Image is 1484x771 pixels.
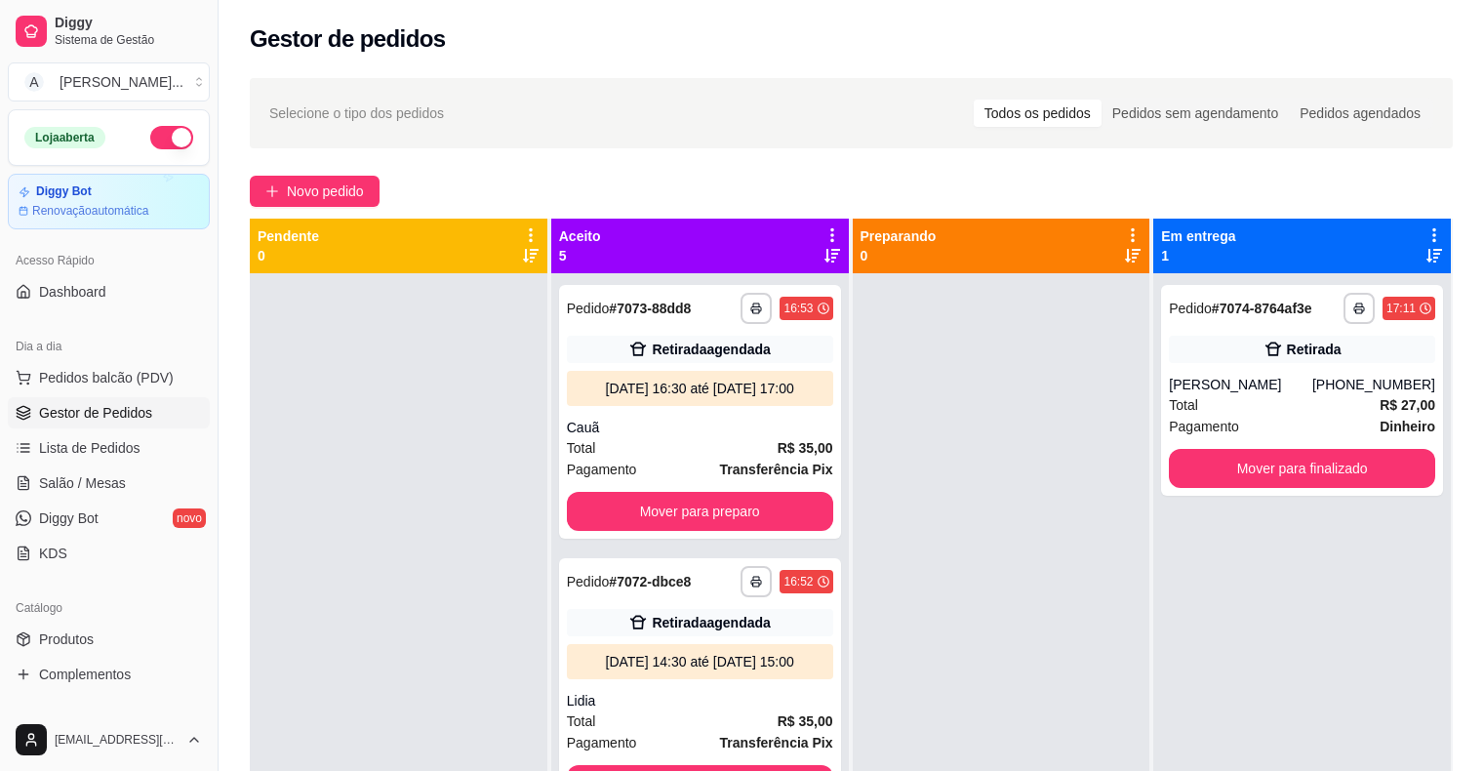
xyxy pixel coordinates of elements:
[575,379,825,398] div: [DATE] 16:30 até [DATE] 17:00
[1169,301,1212,316] span: Pedido
[567,691,833,710] div: Lidia
[861,226,937,246] p: Preparando
[258,226,319,246] p: Pendente
[567,574,610,589] span: Pedido
[39,438,140,458] span: Lista de Pedidos
[55,32,202,48] span: Sistema de Gestão
[39,368,174,387] span: Pedidos balcão (PDV)
[8,276,210,307] a: Dashboard
[8,331,210,362] div: Dia a dia
[1287,340,1342,359] div: Retirada
[567,710,596,732] span: Total
[1102,100,1289,127] div: Pedidos sem agendamento
[8,245,210,276] div: Acesso Rápido
[39,544,67,563] span: KDS
[783,574,813,589] div: 16:52
[567,418,833,437] div: Cauã
[39,508,99,528] span: Diggy Bot
[1169,375,1312,394] div: [PERSON_NAME]
[1380,397,1435,413] strong: R$ 27,00
[39,665,131,684] span: Complementos
[567,459,637,480] span: Pagamento
[8,624,210,655] a: Produtos
[1212,301,1312,316] strong: # 7074-8764af3e
[55,15,202,32] span: Diggy
[1169,416,1239,437] span: Pagamento
[8,397,210,428] a: Gestor de Pedidos
[8,716,210,763] button: [EMAIL_ADDRESS][DOMAIN_NAME]
[1169,394,1198,416] span: Total
[39,629,94,649] span: Produtos
[258,246,319,265] p: 0
[861,246,937,265] p: 0
[559,246,601,265] p: 5
[1161,226,1235,246] p: Em entrega
[8,538,210,569] a: KDS
[1169,449,1435,488] button: Mover para finalizado
[609,574,691,589] strong: # 7072-dbce8
[8,62,210,101] button: Select a team
[32,203,148,219] article: Renovação automática
[778,440,833,456] strong: R$ 35,00
[250,176,380,207] button: Novo pedido
[287,181,364,202] span: Novo pedido
[1161,246,1235,265] p: 1
[39,282,106,302] span: Dashboard
[720,462,833,477] strong: Transferência Pix
[575,652,825,671] div: [DATE] 14:30 até [DATE] 15:00
[265,184,279,198] span: plus
[778,713,833,729] strong: R$ 35,00
[652,340,770,359] div: Retirada agendada
[250,23,446,55] h2: Gestor de pedidos
[1386,301,1416,316] div: 17:11
[783,301,813,316] div: 16:53
[24,72,44,92] span: A
[150,126,193,149] button: Alterar Status
[8,362,210,393] button: Pedidos balcão (PDV)
[1312,375,1435,394] div: [PHONE_NUMBER]
[8,659,210,690] a: Complementos
[609,301,691,316] strong: # 7073-88dd8
[55,732,179,748] span: [EMAIL_ADDRESS][DOMAIN_NAME]
[8,503,210,534] a: Diggy Botnovo
[8,432,210,464] a: Lista de Pedidos
[8,174,210,229] a: Diggy BotRenovaçãoautomática
[567,732,637,753] span: Pagamento
[567,492,833,531] button: Mover para preparo
[559,226,601,246] p: Aceito
[39,473,126,493] span: Salão / Mesas
[24,127,105,148] div: Loja aberta
[8,467,210,499] a: Salão / Mesas
[1380,419,1435,434] strong: Dinheiro
[652,613,770,632] div: Retirada agendada
[567,437,596,459] span: Total
[60,72,183,92] div: [PERSON_NAME] ...
[720,735,833,751] strong: Transferência Pix
[8,8,210,55] a: DiggySistema de Gestão
[974,100,1102,127] div: Todos os pedidos
[39,403,152,423] span: Gestor de Pedidos
[269,102,444,124] span: Selecione o tipo dos pedidos
[567,301,610,316] span: Pedido
[1289,100,1431,127] div: Pedidos agendados
[36,184,92,199] article: Diggy Bot
[8,592,210,624] div: Catálogo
